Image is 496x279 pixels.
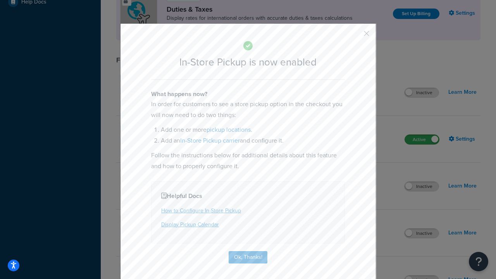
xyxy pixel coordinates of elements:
h2: In-Store Pickup is now enabled [151,57,345,68]
h4: Helpful Docs [161,191,335,201]
a: How to Configure In-Store Pickup [161,207,241,215]
a: Display Pickup Calendar [161,220,219,229]
p: Follow the instructions below for additional details about this feature and how to properly confi... [151,150,345,172]
a: pickup locations [207,125,251,134]
p: In order for customers to see a store pickup option in the checkout you will now need to do two t... [151,99,345,121]
h4: What happens now? [151,90,345,99]
a: In-Store Pickup carrier [180,136,240,145]
li: Add one or more . [161,124,345,135]
li: Add an and configure it. [161,135,345,146]
button: Ok, Thanks! [229,251,267,263]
